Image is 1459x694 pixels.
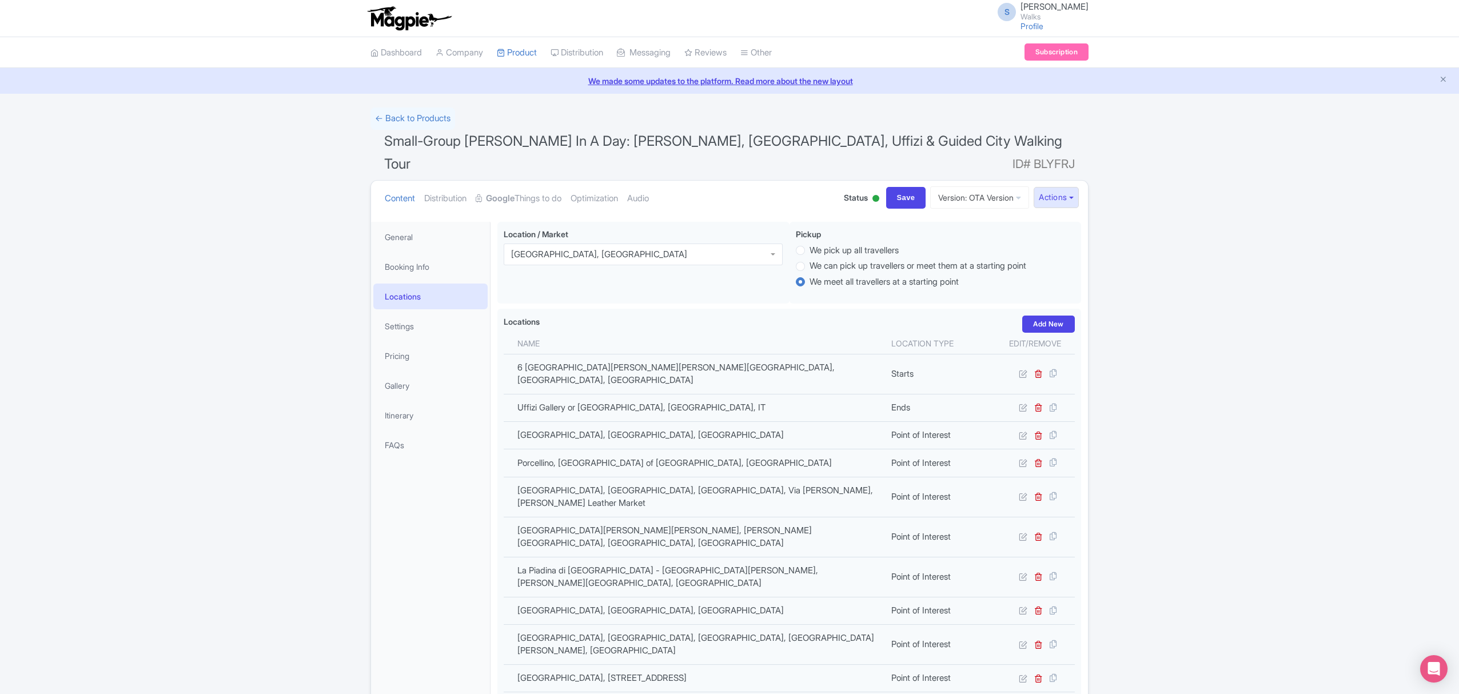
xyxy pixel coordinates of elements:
label: We can pick up travellers or meet them at a starting point [810,260,1026,273]
td: Point of Interest [884,624,995,664]
td: Porcellino, [GEOGRAPHIC_DATA] of [GEOGRAPHIC_DATA], [GEOGRAPHIC_DATA] [504,449,884,477]
div: [GEOGRAPHIC_DATA], [GEOGRAPHIC_DATA] [511,249,687,260]
a: Content [385,181,415,217]
a: Distribution [551,37,603,69]
td: [GEOGRAPHIC_DATA], [GEOGRAPHIC_DATA], [GEOGRAPHIC_DATA], [GEOGRAPHIC_DATA][PERSON_NAME], [GEOGRAP... [504,624,884,664]
a: Audio [627,181,649,217]
a: ← Back to Products [370,107,455,130]
td: Point of Interest [884,477,995,517]
td: [GEOGRAPHIC_DATA], [STREET_ADDRESS] [504,664,884,692]
a: We made some updates to the platform. Read more about the new layout [7,75,1452,87]
span: ID# BLYFRJ [1012,153,1075,176]
a: Company [436,37,483,69]
div: Active [870,190,882,208]
a: Add New [1022,316,1075,333]
td: [GEOGRAPHIC_DATA], [GEOGRAPHIC_DATA], [GEOGRAPHIC_DATA] [504,421,884,449]
strong: Google [486,192,515,205]
span: S [998,3,1016,21]
a: Pricing [373,343,488,369]
label: Locations [504,316,540,328]
a: Messaging [617,37,671,69]
a: Itinerary [373,402,488,428]
a: Profile [1020,21,1043,31]
a: Subscription [1025,43,1089,61]
div: Open Intercom Messenger [1420,655,1448,683]
input: Save [886,187,926,209]
button: Actions [1034,187,1079,208]
a: FAQs [373,432,488,458]
span: [PERSON_NAME] [1020,1,1089,12]
a: S [PERSON_NAME] Walks [991,2,1089,21]
a: Reviews [684,37,727,69]
img: logo-ab69f6fb50320c5b225c76a69d11143b.png [365,6,453,31]
small: Walks [1020,13,1089,21]
td: Point of Interest [884,421,995,449]
a: Gallery [373,373,488,398]
a: GoogleThings to do [476,181,561,217]
button: Close announcement [1439,74,1448,87]
td: [GEOGRAPHIC_DATA], [GEOGRAPHIC_DATA], [GEOGRAPHIC_DATA], Via [PERSON_NAME], [PERSON_NAME] Leather... [504,477,884,517]
td: Point of Interest [884,517,995,557]
label: We pick up all travellers [810,244,899,257]
td: Point of Interest [884,557,995,597]
th: Name [504,333,884,354]
th: Location type [884,333,995,354]
td: Starts [884,354,995,394]
a: Dashboard [370,37,422,69]
a: General [373,224,488,250]
a: Booking Info [373,254,488,280]
td: [GEOGRAPHIC_DATA][PERSON_NAME][PERSON_NAME], [PERSON_NAME][GEOGRAPHIC_DATA], [GEOGRAPHIC_DATA], [... [504,517,884,557]
span: Location / Market [504,229,568,239]
td: Uffizi Gallery or [GEOGRAPHIC_DATA], [GEOGRAPHIC_DATA], IT [504,394,884,421]
a: Distribution [424,181,467,217]
a: Settings [373,313,488,339]
a: Product [497,37,537,69]
span: Pickup [796,229,821,239]
span: Status [844,192,868,204]
a: Locations [373,284,488,309]
span: Small-Group [PERSON_NAME] In A Day: [PERSON_NAME], [GEOGRAPHIC_DATA], Uffizi & Guided City Walkin... [384,133,1062,172]
th: Edit/Remove [995,333,1075,354]
td: La Piadina di [GEOGRAPHIC_DATA] - [GEOGRAPHIC_DATA][PERSON_NAME], [PERSON_NAME][GEOGRAPHIC_DATA],... [504,557,884,597]
a: Optimization [571,181,618,217]
td: Ends [884,394,995,421]
td: Point of Interest [884,664,995,692]
a: Other [740,37,772,69]
label: We meet all travellers at a starting point [810,276,959,289]
a: Version: OTA Version [930,186,1029,209]
td: [GEOGRAPHIC_DATA], [GEOGRAPHIC_DATA], [GEOGRAPHIC_DATA] [504,597,884,624]
td: Point of Interest [884,597,995,624]
td: Point of Interest [884,449,995,477]
td: 6 [GEOGRAPHIC_DATA][PERSON_NAME][PERSON_NAME][GEOGRAPHIC_DATA], [GEOGRAPHIC_DATA], [GEOGRAPHIC_DATA] [504,354,884,394]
